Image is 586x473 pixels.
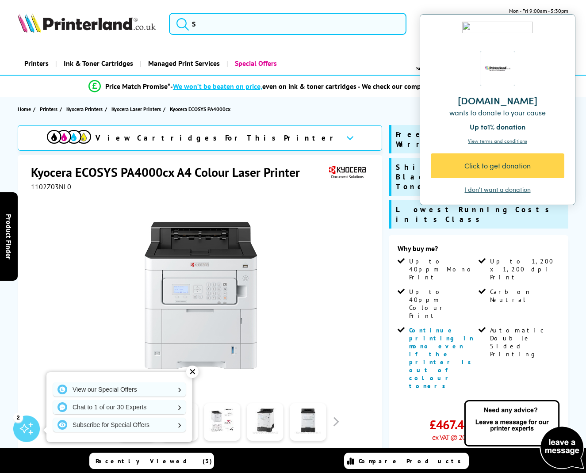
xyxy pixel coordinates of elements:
a: Recently Viewed (3) [89,453,214,469]
span: Up to 40ppm Colour Print [409,288,477,320]
input: S [169,13,406,35]
span: Up to 40ppm Mono Print [409,257,477,281]
span: View Cartridges For This Printer [96,133,339,143]
span: ex VAT @ 20% [432,433,471,442]
img: Kyocera ECOSYS PA4000cx [114,209,287,382]
a: Subscribe for Special Offers [53,418,186,432]
span: Automatic Double Sided Printing [490,326,558,358]
span: Kyocera Laser Printers [111,104,161,114]
span: Support [416,65,433,72]
span: Kyocera Printers [66,104,103,114]
a: Support [416,55,433,72]
a: Kyocera ECOSYS PA4000cx [170,104,233,114]
span: Recently Viewed (3) [96,457,212,465]
a: Special Offers [226,52,283,75]
span: Mon - Fri 9:00am - 5:30pm [509,7,568,15]
li: modal_Promise [4,79,559,94]
a: Chat to 1 of our 30 Experts [53,400,186,414]
div: - even on ink & toner cartridges - We check our competitors every day! [170,82,475,91]
span: 1102Z03NL0 [31,182,71,191]
div: ✕ [186,366,199,378]
span: Printers [40,104,57,114]
span: £467.42 [429,416,471,433]
span: Up to 1,200 x 1,200 dpi Print [490,257,558,281]
a: Kyocera Printers [66,104,105,114]
img: Printerland Logo [18,13,156,33]
img: Open Live Chat window [462,399,586,471]
span: Lowest Running Costs in its Class [396,205,564,224]
img: View Cartridges [47,130,91,144]
a: Kyocera Laser Printers [111,104,163,114]
span: Ink & Toner Cartridges [64,52,133,75]
a: Compare Products [344,453,469,469]
span: Compare Products [359,457,466,465]
a: Printers [18,52,55,75]
span: Ships with 6k Black and 5k Colour Toners [396,162,536,191]
span: Home [18,104,31,114]
span: We won’t be beaten on price, [173,82,262,91]
a: Printerland Logo [18,13,158,34]
span: Carbon Neutral [490,288,558,304]
a: View our Special Offers [53,382,186,397]
span: Product Finder [4,214,13,259]
span: Kyocera ECOSYS PA4000cx [170,104,230,114]
b: 0800 840 3699 [484,13,568,30]
h1: Kyocera ECOSYS PA4000cx A4 Colour Laser Printer [31,164,309,180]
a: Ink & Toner Cartridges [55,52,140,75]
span: Price Match Promise* [105,82,170,91]
a: Home [18,104,33,114]
img: Kyocera [327,164,368,180]
span: Free 2 Year On-Site Warranty [396,130,532,149]
div: Why buy me? [398,244,559,257]
a: Printers [40,104,60,114]
a: Managed Print Services [140,52,226,75]
span: Continue printing in mono even if the printer is out of colour toners [409,326,476,390]
div: 2 [13,412,23,422]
